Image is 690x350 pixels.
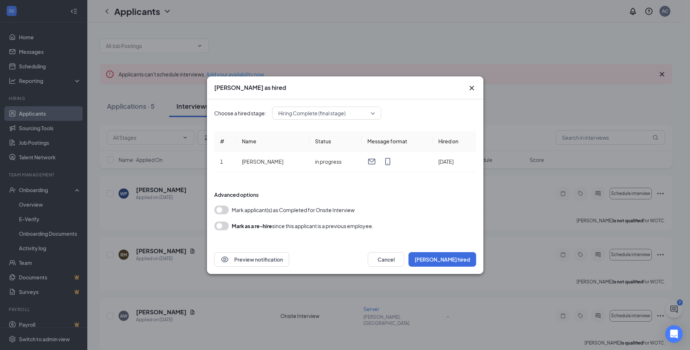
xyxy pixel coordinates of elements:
[214,131,236,151] th: #
[214,84,286,92] h3: [PERSON_NAME] as hired
[408,252,476,267] button: [PERSON_NAME] hired
[467,84,476,92] button: Close
[467,84,476,92] svg: Cross
[432,131,476,151] th: Hired on
[232,222,374,230] div: since this applicant is a previous employee.
[278,108,346,119] span: Hiring Complete (final stage)
[432,151,476,172] td: [DATE]
[383,157,392,166] svg: MobileSms
[236,151,309,172] td: [PERSON_NAME]
[309,151,362,172] td: in progress
[232,223,272,229] b: Mark as a re-hire
[236,131,309,151] th: Name
[367,157,376,166] svg: Email
[309,131,362,151] th: Status
[214,252,289,267] button: EyePreview notification
[214,191,476,198] div: Advanced options
[362,131,432,151] th: Message format
[232,206,355,214] span: Mark applicant(s) as Completed for Onsite Interview
[665,325,683,343] div: Open Intercom Messenger
[220,255,229,264] svg: Eye
[368,252,404,267] button: Cancel
[220,158,223,165] span: 1
[214,109,266,117] span: Choose a hired stage:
